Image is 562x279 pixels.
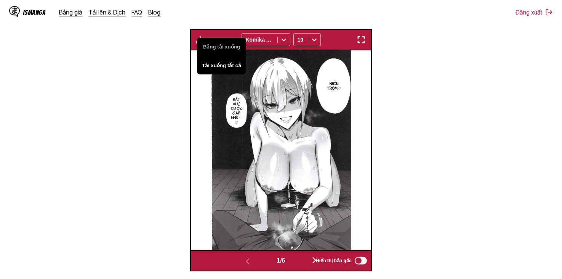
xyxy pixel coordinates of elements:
span: Hiển thị bản gốc [316,258,351,263]
span: 1 / 6 [277,257,285,264]
img: Sign out [545,8,553,16]
img: Manga Panel [211,50,351,250]
img: Previous page [243,257,252,266]
a: FAQ [132,8,143,16]
a: Bảng giá [59,8,83,16]
a: Blog [149,8,161,16]
img: Next page [310,256,319,265]
p: Rất vui được gặp nhé～♡ [229,95,244,126]
a: Tải lên & Dịch [89,8,126,16]
div: IsManga [23,9,46,16]
input: Hiển thị bản gốc [355,257,367,264]
img: Enter fullscreen [357,35,366,44]
button: Bảng tải xuống [197,38,246,56]
button: Đăng xuất [516,8,553,16]
img: IsManga Logo [9,6,20,17]
button: Tải xuống tất cả [197,56,246,74]
img: Download translated images [196,35,205,44]
a: IsManga LogoIsManga [9,6,59,18]
p: Nhìn trộm♡ [325,79,343,92]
